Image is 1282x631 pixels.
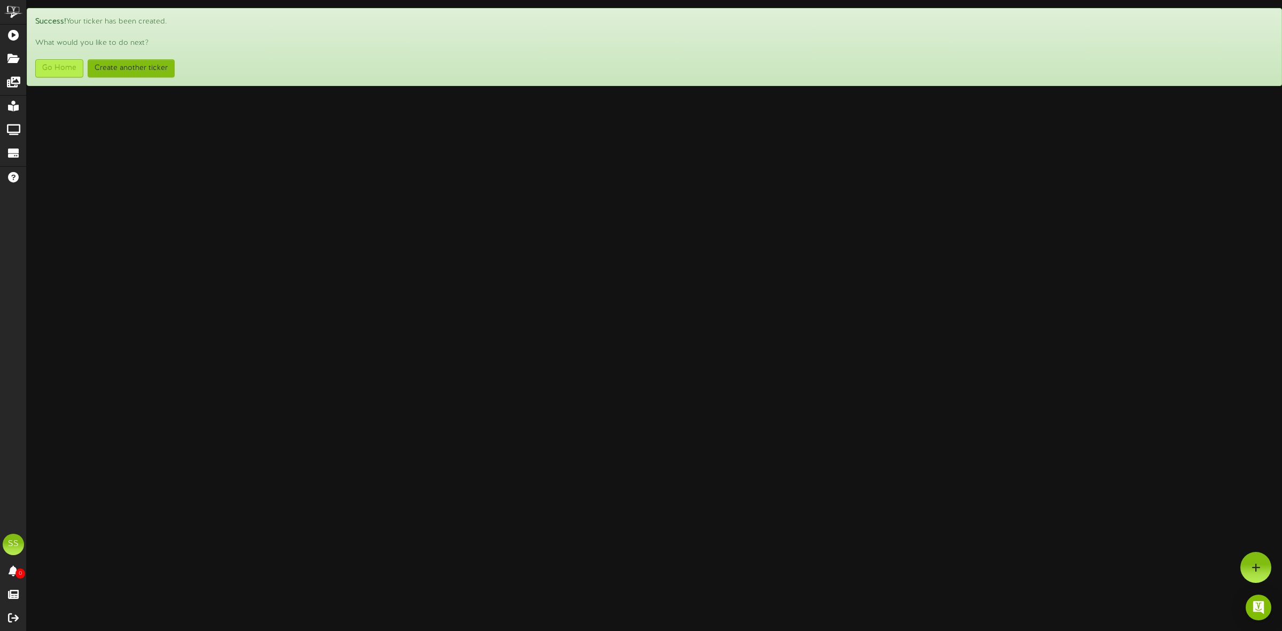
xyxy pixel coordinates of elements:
[35,18,66,26] strong: Success!
[35,59,83,77] a: Go Home
[1246,595,1271,620] div: Open Intercom Messenger
[3,534,24,555] div: SS
[15,568,25,579] span: 0
[88,59,175,77] button: Create another ticker
[27,8,1282,86] div: Your ticker has been created. What would you like to do next?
